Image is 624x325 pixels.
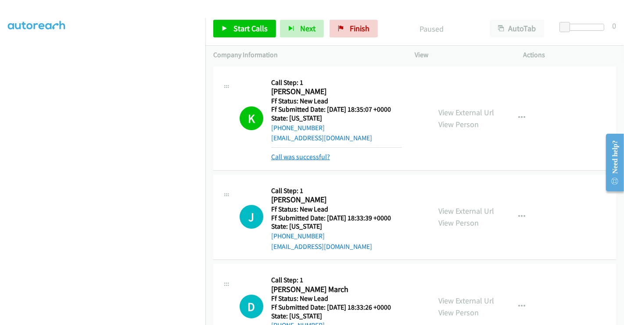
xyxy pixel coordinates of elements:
[271,294,420,303] h5: Ff Status: New Lead
[233,23,268,33] span: Start Calls
[271,276,420,285] h5: Call Step: 1
[271,312,420,321] h5: State: [US_STATE]
[271,78,402,87] h5: Call Step: 1
[271,97,402,106] h5: Ff Status: New Lead
[271,87,402,97] h2: [PERSON_NAME]
[240,205,263,229] h1: J
[280,20,324,37] button: Next
[271,232,325,240] a: [PHONE_NUMBER]
[390,23,474,35] p: Paused
[438,296,494,306] a: View External Url
[240,295,263,318] h1: D
[271,124,325,132] a: [PHONE_NUMBER]
[271,205,402,214] h5: Ff Status: New Lead
[438,218,479,228] a: View Person
[271,105,402,114] h5: Ff Submitted Date: [DATE] 18:35:07 +0000
[330,20,378,37] a: Finish
[213,20,276,37] a: Start Calls
[271,303,420,312] h5: Ff Submitted Date: [DATE] 18:33:26 +0000
[438,307,479,318] a: View Person
[438,206,494,216] a: View External Url
[213,50,399,60] p: Company Information
[300,23,316,33] span: Next
[240,295,263,318] div: The call is yet to be attempted
[271,153,330,161] a: Call was successful?
[524,50,617,60] p: Actions
[599,128,624,197] iframe: Resource Center
[240,205,263,229] div: The call is yet to be attempted
[271,134,372,142] a: [EMAIL_ADDRESS][DOMAIN_NAME]
[350,23,369,33] span: Finish
[490,20,544,37] button: AutoTab
[271,285,402,295] h2: [PERSON_NAME] March
[271,186,402,195] h5: Call Step: 1
[271,222,402,231] h5: State: [US_STATE]
[612,20,616,32] div: 0
[271,195,402,205] h2: [PERSON_NAME]
[438,107,494,117] a: View External Url
[438,119,479,129] a: View Person
[415,50,508,60] p: View
[271,242,372,251] a: [EMAIL_ADDRESS][DOMAIN_NAME]
[271,214,402,223] h5: Ff Submitted Date: [DATE] 18:33:39 +0000
[564,24,604,31] div: Delay between calls (in seconds)
[271,114,402,123] h5: State: [US_STATE]
[240,106,263,130] h1: K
